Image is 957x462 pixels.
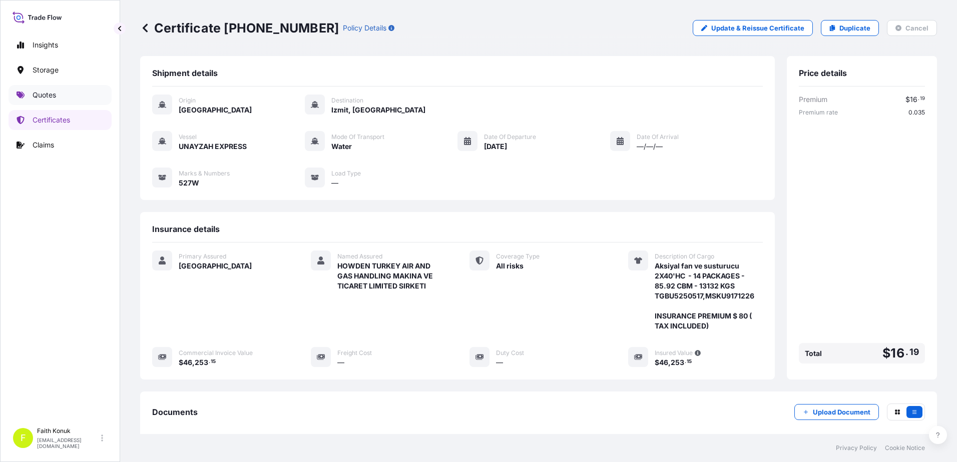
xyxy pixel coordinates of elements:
[9,135,112,155] a: Claims
[33,115,70,125] p: Certificates
[331,96,363,104] span: Destination
[805,348,822,358] span: Total
[687,360,692,363] span: 15
[655,349,693,357] span: Insured Value
[179,133,197,141] span: Vessel
[343,23,386,33] p: Policy Details
[195,359,208,366] span: 253
[9,35,112,55] a: Insights
[637,141,663,151] span: —/—/—
[920,97,925,100] span: 19
[33,90,56,100] p: Quotes
[887,20,937,36] button: Cancel
[905,96,910,103] span: $
[179,349,253,357] span: Commercial Invoice Value
[882,347,890,359] span: $
[331,141,352,151] span: Water
[637,133,679,141] span: Date of Arrival
[152,68,218,78] span: Shipment details
[179,252,226,260] span: Primary Assured
[655,261,763,331] span: Aksiyal fan ve susturucu 2X40'HC - 14 PACKAGES - 85.92 CBM - 13132 KGS TGBU5250517,MSKU9171226 IN...
[337,252,382,260] span: Named Assured
[659,359,668,366] span: 46
[655,359,659,366] span: $
[9,110,112,130] a: Certificates
[496,357,503,367] span: —
[484,141,507,151] span: [DATE]
[890,347,904,359] span: 16
[685,360,686,363] span: .
[9,85,112,105] a: Quotes
[331,178,338,188] span: —
[337,349,372,357] span: Freight Cost
[209,360,210,363] span: .
[179,141,247,151] span: UNAYZAH EXPRESS
[496,349,524,357] span: Duty Cost
[908,108,925,116] span: 0.035
[813,407,870,417] p: Upload Document
[693,20,813,36] a: Update & Reissue Certificate
[21,433,26,443] span: F
[655,252,714,260] span: Description Of Cargo
[671,359,684,366] span: 253
[179,105,252,115] span: [GEOGRAPHIC_DATA]
[179,169,230,177] span: Marks & Numbers
[836,444,877,452] a: Privacy Policy
[179,96,196,104] span: Origin
[33,40,58,50] p: Insights
[821,20,879,36] a: Duplicate
[909,349,919,355] span: 19
[37,437,99,449] p: [EMAIL_ADDRESS][DOMAIN_NAME]
[9,60,112,80] a: Storage
[331,169,361,177] span: Load Type
[179,178,199,188] span: 527W
[711,23,804,33] p: Update & Reissue Certificate
[331,133,384,141] span: Mode of Transport
[918,97,919,100] span: .
[910,96,917,103] span: 16
[496,252,540,260] span: Coverage Type
[179,261,252,271] span: [GEOGRAPHIC_DATA]
[799,94,827,104] span: Premium
[668,359,671,366] span: ,
[37,427,99,435] p: Faith Konuk
[799,68,847,78] span: Price details
[152,407,198,417] span: Documents
[183,359,192,366] span: 46
[211,360,216,363] span: 15
[33,140,54,150] p: Claims
[496,261,524,271] span: All risks
[905,23,928,33] p: Cancel
[33,65,59,75] p: Storage
[140,20,339,36] p: Certificate [PHONE_NUMBER]
[885,444,925,452] a: Cookie Notice
[179,359,183,366] span: $
[799,108,838,116] span: Premium rate
[839,23,870,33] p: Duplicate
[905,349,908,355] span: .
[337,357,344,367] span: —
[794,404,879,420] button: Upload Document
[331,105,425,115] span: Izmit, [GEOGRAPHIC_DATA]
[337,261,445,291] span: HOWDEN TURKEY AIR AND GAS HANDLING MAKINA VE TICARET LIMITED SIRKETI
[192,359,195,366] span: ,
[484,133,536,141] span: Date of Departure
[152,224,220,234] span: Insurance details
